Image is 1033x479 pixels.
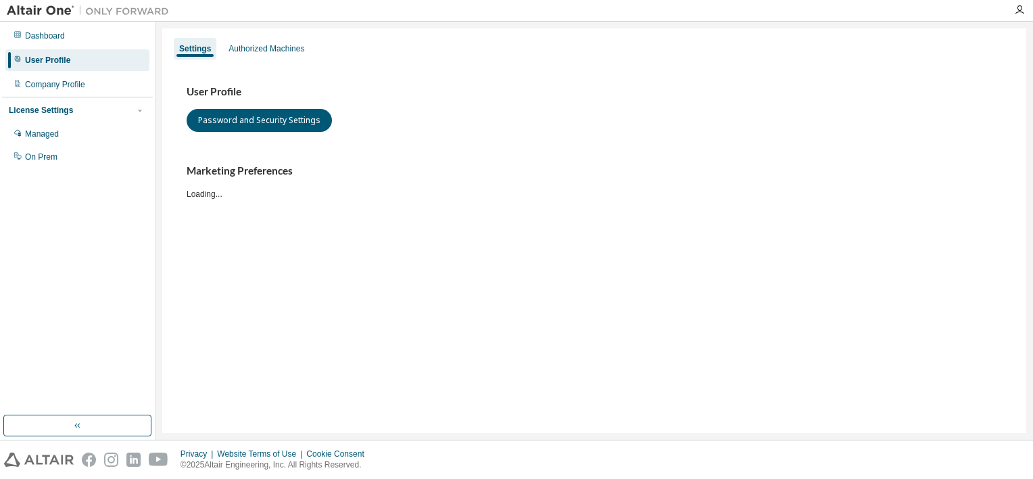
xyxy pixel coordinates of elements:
[7,4,176,18] img: Altair One
[9,105,73,116] div: License Settings
[25,79,85,90] div: Company Profile
[25,129,59,139] div: Managed
[25,30,65,41] div: Dashboard
[82,453,96,467] img: facebook.svg
[217,449,306,459] div: Website Terms of Use
[229,43,304,54] div: Authorized Machines
[104,453,118,467] img: instagram.svg
[25,152,57,162] div: On Prem
[187,164,1002,178] h3: Marketing Preferences
[187,109,332,132] button: Password and Security Settings
[181,449,217,459] div: Privacy
[126,453,141,467] img: linkedin.svg
[187,164,1002,199] div: Loading...
[179,43,211,54] div: Settings
[4,453,74,467] img: altair_logo.svg
[149,453,168,467] img: youtube.svg
[306,449,372,459] div: Cookie Consent
[25,55,70,66] div: User Profile
[181,459,373,471] p: © 2025 Altair Engineering, Inc. All Rights Reserved.
[187,85,1002,99] h3: User Profile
